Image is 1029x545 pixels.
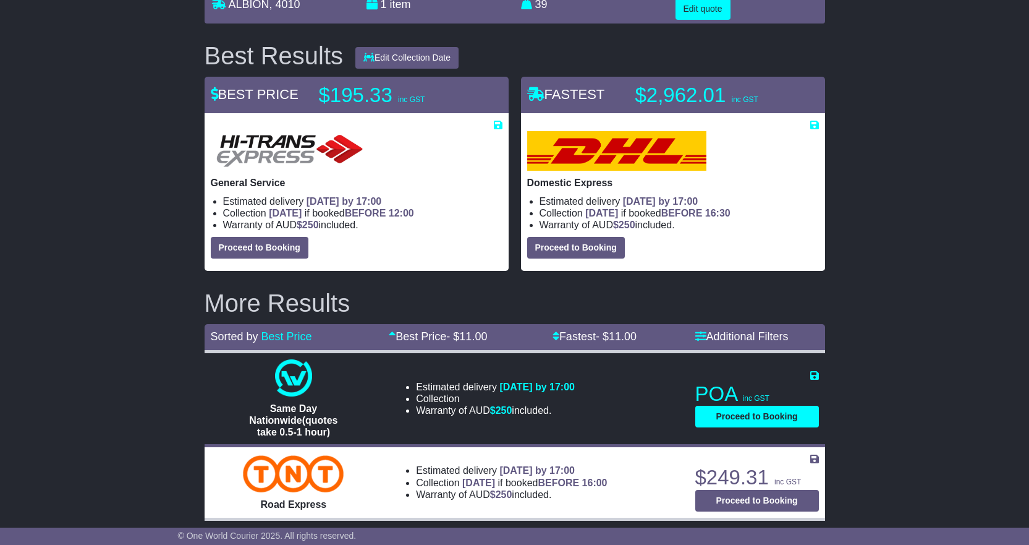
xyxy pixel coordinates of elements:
[538,478,579,488] span: BEFORE
[553,330,637,343] a: Fastest- $11.00
[527,177,819,189] p: Domestic Express
[695,490,819,512] button: Proceed to Booking
[211,177,502,189] p: General Service
[355,47,459,69] button: Edit Collection Date
[198,42,350,69] div: Best Results
[540,195,819,207] li: Estimated delivery
[609,330,637,343] span: 11.00
[211,87,299,102] span: BEST PRICE
[499,382,575,392] span: [DATE] by 17:00
[585,208,618,218] span: [DATE]
[585,208,730,218] span: if booked
[211,330,258,343] span: Sorted by
[275,359,312,397] img: One World Courier: Same Day Nationwide(quotes take 0.5-1 hour)
[302,220,319,230] span: 250
[416,477,607,489] li: Collection
[705,208,730,218] span: 16:30
[416,393,575,405] li: Collection
[613,220,635,230] span: $
[223,195,502,207] li: Estimated delivery
[223,207,502,219] li: Collection
[345,208,386,218] span: BEFORE
[462,478,495,488] span: [DATE]
[731,95,758,104] span: inc GST
[695,406,819,427] button: Proceed to Booking
[635,83,790,108] p: $2,962.01
[496,489,512,500] span: 250
[695,330,789,343] a: Additional Filters
[490,489,512,500] span: $
[416,381,575,393] li: Estimated delivery
[319,83,473,108] p: $195.33
[205,290,825,317] h2: More Results
[389,208,414,218] span: 12:00
[269,208,302,218] span: [DATE]
[743,394,769,403] span: inc GST
[416,489,607,500] li: Warranty of AUD included.
[661,208,703,218] span: BEFORE
[398,95,425,104] span: inc GST
[540,219,819,231] li: Warranty of AUD included.
[178,531,357,541] span: © One World Courier 2025. All rights reserved.
[695,465,819,490] p: $249.31
[582,478,608,488] span: 16:00
[527,131,706,171] img: DHL: Domestic Express
[416,405,575,416] li: Warranty of AUD included.
[499,465,575,476] span: [DATE] by 17:00
[269,208,413,218] span: if booked
[389,330,487,343] a: Best Price- $11.00
[211,131,369,171] img: HiTrans: General Service
[223,219,502,231] li: Warranty of AUD included.
[462,478,607,488] span: if booked
[695,382,819,406] p: POA
[596,330,637,343] span: - $
[527,87,605,102] span: FASTEST
[211,237,308,259] button: Proceed to Booking
[540,207,819,219] li: Collection
[243,455,344,492] img: TNT Domestic: Road Express
[774,478,801,486] span: inc GST
[416,465,607,476] li: Estimated delivery
[249,403,337,437] span: Same Day Nationwide(quotes take 0.5-1 hour)
[261,499,327,510] span: Road Express
[527,237,625,259] button: Proceed to Booking
[297,220,319,230] span: $
[446,330,487,343] span: - $
[490,405,512,416] span: $
[307,196,382,207] span: [DATE] by 17:00
[459,330,487,343] span: 11.00
[619,220,635,230] span: 250
[496,405,512,416] span: 250
[623,196,698,207] span: [DATE] by 17:00
[261,330,312,343] a: Best Price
